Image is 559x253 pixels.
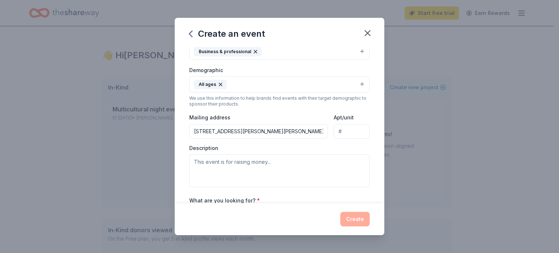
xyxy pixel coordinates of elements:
label: Apt/unit [334,114,354,121]
input: # [334,124,370,139]
input: Enter a US address [189,124,328,139]
div: Business & professional [194,47,262,56]
div: We use this information to help brands find events with their target demographic to sponsor their... [189,95,370,107]
button: Business & professional [189,44,370,60]
label: What are you looking for? [189,197,260,204]
label: Demographic [189,67,223,74]
label: Description [189,145,218,152]
label: Mailing address [189,114,230,121]
div: Create an event [189,28,265,40]
button: All ages [189,76,370,92]
div: All ages [194,80,227,89]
